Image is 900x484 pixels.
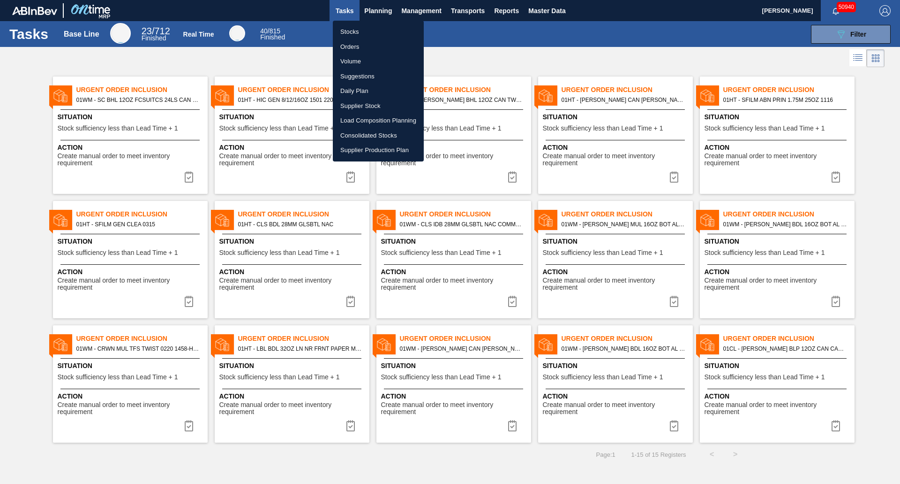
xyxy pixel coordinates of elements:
a: Consolidated Stocks [333,128,424,143]
a: Supplier Stock [333,99,424,114]
a: Orders [333,39,424,54]
a: Supplier Production Plan [333,143,424,158]
a: Volume [333,54,424,69]
a: Load Composition Planning [333,113,424,128]
a: Stocks [333,24,424,39]
a: Suggestions [333,69,424,84]
a: Daily Plan [333,84,424,99]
